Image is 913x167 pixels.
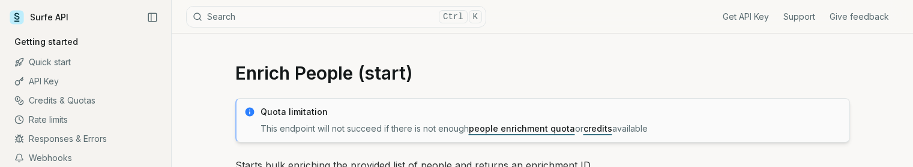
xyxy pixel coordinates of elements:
p: Getting started [10,36,83,48]
a: Support [783,11,815,23]
a: Surfe API [10,8,68,26]
a: Get API Key [723,11,769,23]
kbd: Ctrl [439,10,468,23]
h1: Enrich People (start) [235,62,850,84]
a: Responses & Errors [10,129,161,148]
button: Collapse Sidebar [143,8,161,26]
a: Give feedback [830,11,889,23]
a: credits [583,123,612,133]
button: SearchCtrlK [186,6,486,28]
kbd: K [469,10,482,23]
a: Rate limits [10,110,161,129]
p: Quota limitation [261,106,842,118]
a: Credits & Quotas [10,91,161,110]
a: Quick start [10,53,161,72]
p: This endpoint will not succeed if there is not enough or available [261,123,842,135]
a: people enrichment quota [469,123,575,133]
a: API Key [10,72,161,91]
